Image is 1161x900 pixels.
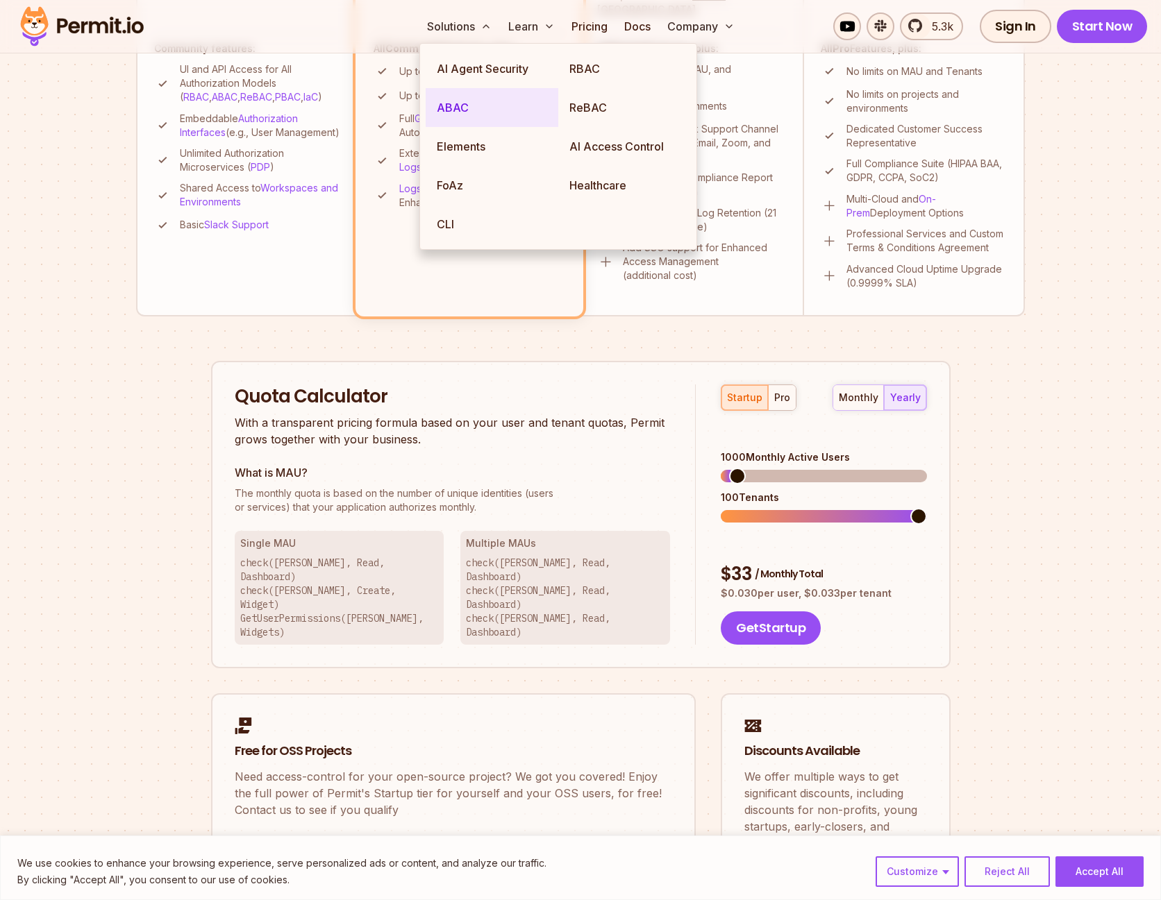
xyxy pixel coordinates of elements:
p: We use cookies to enhance your browsing experience, serve personalized ads or content, and analyz... [17,855,546,872]
a: Healthcare [558,166,691,205]
p: SoC2 Type II Compliance Report and Certification [623,171,786,198]
p: check([PERSON_NAME], Read, Dashboard) check([PERSON_NAME], Read, Dashboard) check([PERSON_NAME], ... [466,556,665,639]
button: Reject All [964,856,1050,887]
button: Company [662,12,740,40]
p: By clicking "Accept All", you consent to our use of cookies. [17,872,546,888]
h2: Quota Calculator [235,384,671,409]
a: Sign In [980,10,1051,43]
a: AI Agent Security [426,49,558,88]
a: Authorization Interfaces [180,112,298,138]
button: Solutions [421,12,497,40]
a: PDP [251,161,270,173]
p: Professional Services and Custom Terms & Conditions Agreement [846,227,1007,255]
p: Basic [180,218,269,232]
div: 1000 Monthly Active Users [721,450,926,464]
p: for Enhanced Monitoring [399,182,565,210]
p: We offer multiple ways to get significant discounts, including discounts for non-profits, young s... [744,768,927,851]
a: GitOps CI/CD Pipeline [415,112,514,124]
a: RBAC [183,91,209,103]
a: Slack Support [204,219,269,230]
div: pro [774,391,790,405]
strong: Pro [833,42,850,54]
a: Pricing [566,12,613,40]
a: CLI [426,205,558,244]
a: 5.3k [900,12,963,40]
p: Shared Access to [180,181,342,209]
a: PBAC [275,91,301,103]
h3: Single MAU [240,536,439,550]
a: ReBAC [240,91,272,103]
p: Dedicated Customer Success Representative [846,122,1007,150]
p: or services) that your application authorizes monthly. [235,486,671,514]
p: No limits on projects and environments [846,87,1007,115]
p: Advanced Cloud Uptime Upgrade (0.9999% SLA) [846,262,1007,290]
h2: Discounts Available [744,742,927,760]
a: Logs Forwarder [399,182,471,194]
a: ABAC [212,91,237,103]
p: With a transparent pricing formula based on your user and tenant quotas, Permit grows together wi... [235,414,671,448]
button: Learn [503,12,560,40]
p: Full for Automated Deployments [399,112,565,139]
p: Dedicated Slack Support Channel with Prioritized Email, Zoom, and Slack support [623,122,786,164]
p: Unlimited Authorization Microservices ( ) [180,146,342,174]
a: AI Access Control [558,127,691,166]
span: / Monthly Total [755,567,823,581]
a: On-Prem [846,193,936,219]
p: check([PERSON_NAME], Read, Dashboard) check([PERSON_NAME], Create, Widget) GetUserPermissions([PE... [240,556,439,639]
h2: Free for OSS Projects [235,742,672,760]
h3: Multiple MAUs [466,536,665,550]
div: 100 Tenants [721,491,926,504]
p: No limits on MAU and Tenants [846,65,983,78]
div: monthly [839,391,878,405]
a: ABAC [426,88,558,127]
span: 5.3k [924,18,953,35]
a: Docs [619,12,656,40]
p: UI and API Access for All Authorization Models ( , , , , ) [180,62,342,104]
p: Up to 25,000 MAU and 100 Tenants [399,65,562,78]
p: Embeddable (e.g., User Management) [180,112,342,139]
p: $ 0.030 per user, $ 0.033 per tenant [721,586,926,600]
p: Up to 50,000 MAU, and 20,000 Tenants [623,62,786,90]
p: Extendable retention [399,146,565,174]
img: Permit logo [14,3,150,50]
a: ReBAC [558,88,691,127]
p: Full Compliance Suite (HIPAA BAA, GDPR, CCPA, SoC2) [846,157,1007,185]
p: Add SSO support for Enhanced Access Management (additional cost) [623,241,786,282]
p: Enhanced Audit Log Retention (21 days, extendable) [623,206,786,234]
p: Up to 5 environment [399,89,492,103]
h3: What is MAU? [235,464,671,481]
a: FoAz [426,166,558,205]
span: The monthly quota is based on the number of unique identities (users [235,486,671,500]
a: Elements [426,127,558,166]
button: Customize [876,856,959,887]
button: GetStartup [721,611,821,645]
div: $ 33 [721,562,926,587]
a: IaC [303,91,318,103]
a: Start Now [1057,10,1148,43]
p: Multi-Cloud and Deployment Options [846,192,1007,220]
strong: Community [385,42,444,54]
p: Need access-control for your open-source project? We got you covered! Enjoy the full power of Per... [235,768,672,818]
button: Accept All [1055,856,1144,887]
a: RBAC [558,49,691,88]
